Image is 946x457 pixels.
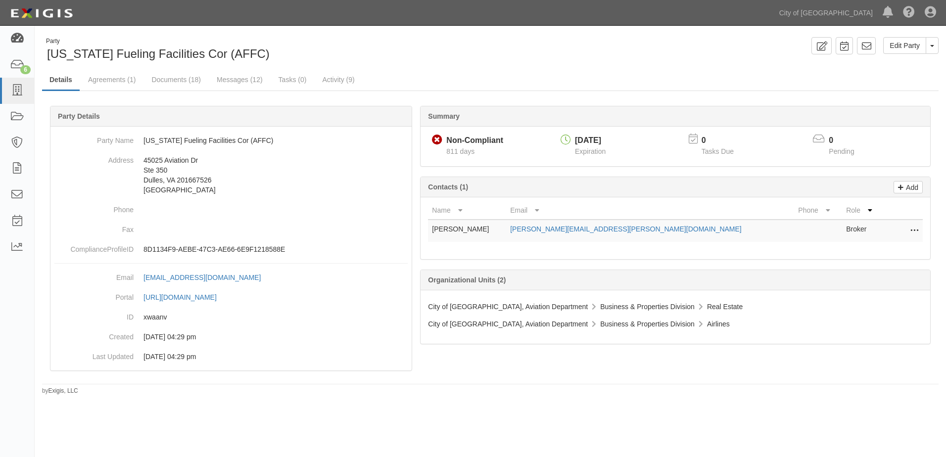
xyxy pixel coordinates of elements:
dd: xwaanv [54,307,408,327]
i: Non-Compliant [432,135,442,145]
span: Business & Properties Division [600,303,695,311]
a: Details [42,70,80,91]
a: City of [GEOGRAPHIC_DATA] [774,3,878,23]
dt: ComplianceProfileID [54,239,134,254]
a: [URL][DOMAIN_NAME] [143,293,228,301]
th: Name [428,201,506,220]
a: Tasks (0) [271,70,314,90]
span: Airlines [707,320,730,328]
dt: Portal [54,287,134,302]
div: Arizona Fueling Facilities Cor (AFFC) [42,37,483,62]
p: 0 [829,135,866,146]
a: Agreements (1) [81,70,143,90]
p: 0 [702,135,746,146]
dt: Fax [54,220,134,234]
th: Phone [794,201,842,220]
div: Non-Compliant [446,135,503,146]
img: logo-5460c22ac91f19d4615b14bd174203de0afe785f0fc80cf4dbbc73dc1793850b.png [7,4,76,22]
span: City of [GEOGRAPHIC_DATA], Aviation Department [428,303,588,311]
th: Email [506,201,794,220]
i: Help Center - Complianz [903,7,915,19]
b: Contacts (1) [428,183,468,191]
dd: 06/30/2023 04:29 pm [54,327,408,347]
a: [PERSON_NAME][EMAIL_ADDRESS][PERSON_NAME][DOMAIN_NAME] [510,225,742,233]
a: Documents (18) [144,70,208,90]
div: [EMAIL_ADDRESS][DOMAIN_NAME] [143,273,261,282]
span: Since 06/30/2023 [446,147,474,155]
p: 8D1134F9-AEBE-47C3-AE66-6E9F1218588E [143,244,408,254]
dt: Last Updated [54,347,134,362]
a: Edit Party [883,37,926,54]
a: Messages (12) [209,70,270,90]
th: Role [842,201,883,220]
a: Activity (9) [315,70,362,90]
dt: Email [54,268,134,282]
span: City of [GEOGRAPHIC_DATA], Aviation Department [428,320,588,328]
a: Add [894,181,923,193]
span: Expiration [575,147,606,155]
span: Tasks Due [702,147,734,155]
dt: Party Name [54,131,134,145]
div: [DATE] [575,135,606,146]
dd: [US_STATE] Fueling Facilities Cor (AFFC) [54,131,408,150]
a: [EMAIL_ADDRESS][DOMAIN_NAME] [143,274,272,281]
dt: Phone [54,200,134,215]
dt: ID [54,307,134,322]
span: Business & Properties Division [600,320,695,328]
dd: 06/30/2023 04:29 pm [54,347,408,366]
p: Add [903,182,918,193]
dt: Address [54,150,134,165]
b: Organizational Units (2) [428,276,506,284]
div: 6 [20,65,31,74]
b: Summary [428,112,460,120]
span: Pending [829,147,854,155]
dt: Created [54,327,134,342]
b: Party Details [58,112,100,120]
small: by [42,387,78,395]
a: Exigis, LLC [48,387,78,394]
span: [US_STATE] Fueling Facilities Cor (AFFC) [47,47,270,60]
td: Broker [842,220,883,242]
div: Party [46,37,270,46]
td: [PERSON_NAME] [428,220,506,242]
dd: 45025 Aviation Dr Ste 350 Dulles, VA 201667526 [GEOGRAPHIC_DATA] [54,150,408,200]
span: Real Estate [707,303,743,311]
